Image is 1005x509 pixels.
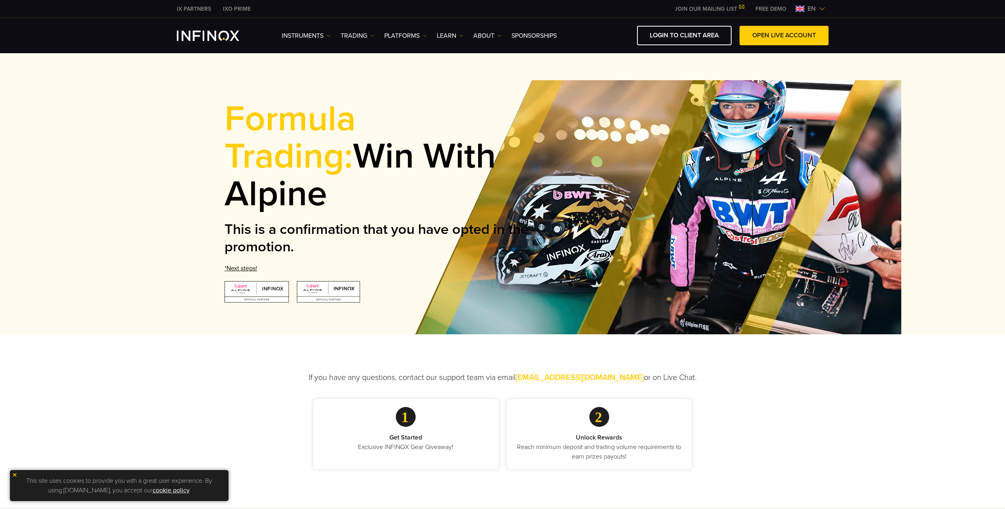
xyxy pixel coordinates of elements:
a: OPEN LIVE ACCOUNT [740,26,829,45]
a: PLATFORMS [384,31,427,40]
a: Learn [437,31,463,40]
a: TRADING [341,31,374,40]
p: This site uses cookies to provide you with a great user experience. By using [DOMAIN_NAME], you a... [14,474,225,497]
a: SPONSORSHIPS [511,31,557,40]
strong: This is a confirmation that you have opted in the promotion. [225,221,529,255]
a: INFINOX [217,5,257,13]
a: [EMAIL_ADDRESS][DOMAIN_NAME] [515,373,644,382]
a: Instruments [282,31,331,40]
a: INFINOX [171,5,217,13]
a: INFINOX MENU [749,5,792,13]
span: en [804,4,819,13]
a: cookie policy [153,486,190,494]
a: ABOUT [473,31,502,40]
strong: Win with Alpine [225,97,496,216]
p: Reach minimum deposit and trading volume requirements to earn prizes payouts! [515,442,684,461]
a: INFINOX Logo [177,31,258,41]
strong: Unlock Rewards [576,434,622,442]
a: LOGIN TO CLIENT AREA [637,26,732,45]
p: Exclusive INFINOX Gear Giveaway! [358,442,453,452]
img: yellow close icon [12,472,17,478]
strong: Get Started [389,434,422,442]
span: Formula Trading: [225,97,356,178]
a: *Next steps! [225,264,257,272]
p: If you have any questions, contact our support team via email or on Live Chat. [225,372,781,383]
a: JOIN OUR MAILING LIST [669,6,749,12]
